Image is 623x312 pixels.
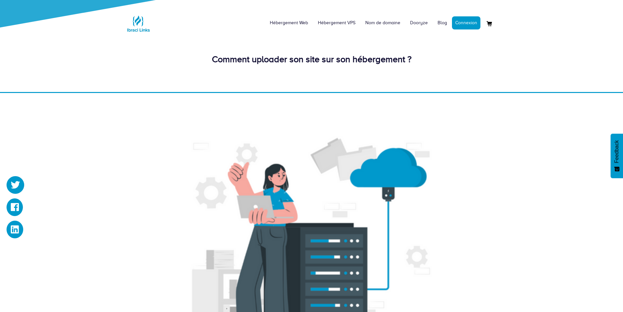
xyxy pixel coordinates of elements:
a: Hébergement Web [265,13,313,33]
a: Dooryze [405,13,433,33]
a: Nom de domaine [360,13,405,33]
div: Comment uploader son site sur son hébergement ? [125,53,498,66]
img: Logo Ibraci Links [125,10,151,37]
button: Feedback - Afficher l’enquête [611,134,623,178]
a: Hébergement VPS [313,13,360,33]
span: Feedback [614,140,620,163]
a: Connexion [452,16,480,29]
a: Logo Ibraci Links [125,5,151,37]
a: Blog [433,13,452,33]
